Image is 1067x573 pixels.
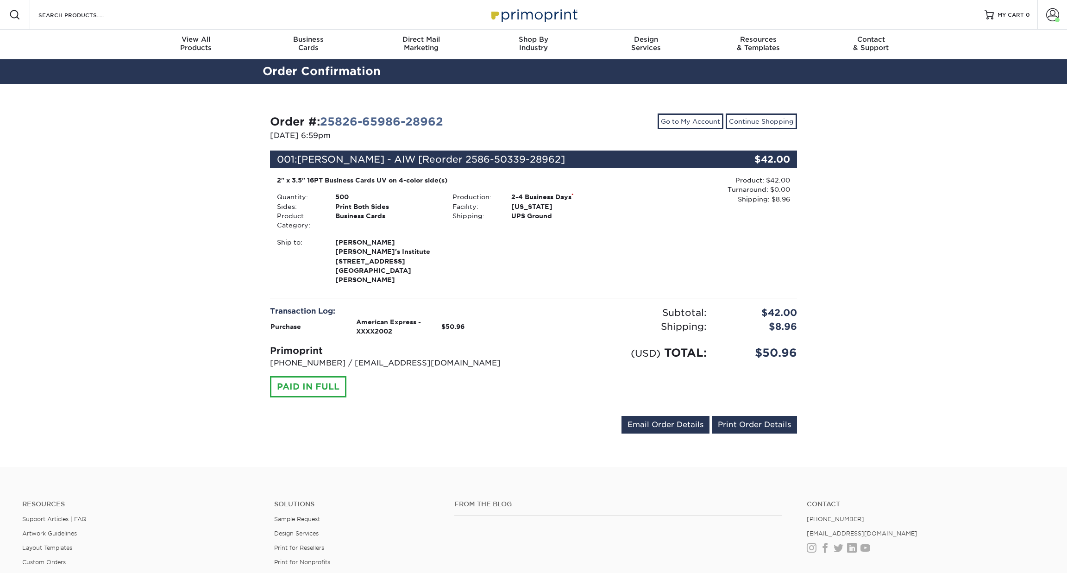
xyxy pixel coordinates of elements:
a: Resources& Templates [702,30,815,59]
div: Product: $42.00 Turnaround: $0.00 Shipping: $8.96 [621,176,790,204]
div: $42.00 [714,306,804,320]
div: Services [590,35,702,52]
a: Print for Nonprofits [274,559,330,566]
span: Contact [815,35,927,44]
h4: Solutions [274,500,440,508]
a: [PHONE_NUMBER] [807,516,864,523]
div: Industry [477,35,590,52]
span: [PERSON_NAME]'s Institute [335,247,439,256]
input: SEARCH PRODUCTS..... [38,9,128,20]
div: Product Category: [270,211,328,230]
div: $42.00 [709,151,797,168]
div: 001: [270,151,709,168]
strong: $50.96 [441,323,464,330]
a: Layout Templates [22,544,72,551]
div: Subtotal: [533,306,714,320]
h2: Order Confirmation [256,63,811,80]
a: Continue Shopping [726,113,797,129]
a: 25826-65986-28962 [320,115,443,128]
div: Production: [446,192,504,201]
span: MY CART [998,11,1024,19]
div: Print Both Sides [328,202,446,211]
div: UPS Ground [504,211,621,220]
h4: Resources [22,500,260,508]
a: [EMAIL_ADDRESS][DOMAIN_NAME] [807,530,917,537]
div: Business Cards [328,211,446,230]
div: & Templates [702,35,815,52]
a: Shop ByIndustry [477,30,590,59]
h4: From the Blog [454,500,782,508]
div: Facility: [446,202,504,211]
div: & Support [815,35,927,52]
div: [US_STATE] [504,202,621,211]
div: Sides: [270,202,328,211]
p: [DATE] 6:59pm [270,130,527,141]
strong: Order #: [270,115,443,128]
div: Quantity: [270,192,328,201]
div: PAID IN FULL [270,376,346,397]
span: Direct Mail [365,35,477,44]
span: [PERSON_NAME] - AIW [Reorder 2586-50339-28962] [297,154,565,165]
strong: American Express - XXXX2002 [356,318,421,335]
a: Sample Request [274,516,320,523]
span: 0 [1026,12,1030,18]
a: Contact [807,500,1045,508]
div: Primoprint [270,344,527,358]
div: Shipping: [533,320,714,334]
strong: [GEOGRAPHIC_DATA][PERSON_NAME] [335,238,439,284]
span: View All [140,35,252,44]
a: Custom Orders [22,559,66,566]
a: Artwork Guidelines [22,530,77,537]
span: [STREET_ADDRESS] [335,257,439,266]
div: Shipping: [446,211,504,220]
a: Support Articles | FAQ [22,516,87,523]
div: Products [140,35,252,52]
span: Design [590,35,702,44]
a: Go to My Account [658,113,723,129]
a: Email Order Details [621,416,709,434]
a: Design Services [274,530,319,537]
div: $50.96 [714,345,804,361]
a: Contact& Support [815,30,927,59]
span: [PERSON_NAME] [335,238,439,247]
span: Business [252,35,365,44]
span: Resources [702,35,815,44]
span: TOTAL: [664,346,707,359]
div: Transaction Log: [270,306,527,317]
div: 500 [328,192,446,201]
a: Print for Resellers [274,544,324,551]
div: 2" x 3.5" 16PT Business Cards UV on 4-color side(s) [277,176,615,185]
div: Ship to: [270,238,328,285]
a: DesignServices [590,30,702,59]
a: Direct MailMarketing [365,30,477,59]
img: Primoprint [487,5,580,25]
div: $8.96 [714,320,804,334]
div: Marketing [365,35,477,52]
p: [PHONE_NUMBER] / [EMAIL_ADDRESS][DOMAIN_NAME] [270,358,527,369]
div: 2-4 Business Days [504,192,621,201]
div: Cards [252,35,365,52]
small: (USD) [631,347,660,359]
strong: Purchase [270,323,301,330]
a: View AllProducts [140,30,252,59]
span: Shop By [477,35,590,44]
a: Print Order Details [712,416,797,434]
a: BusinessCards [252,30,365,59]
